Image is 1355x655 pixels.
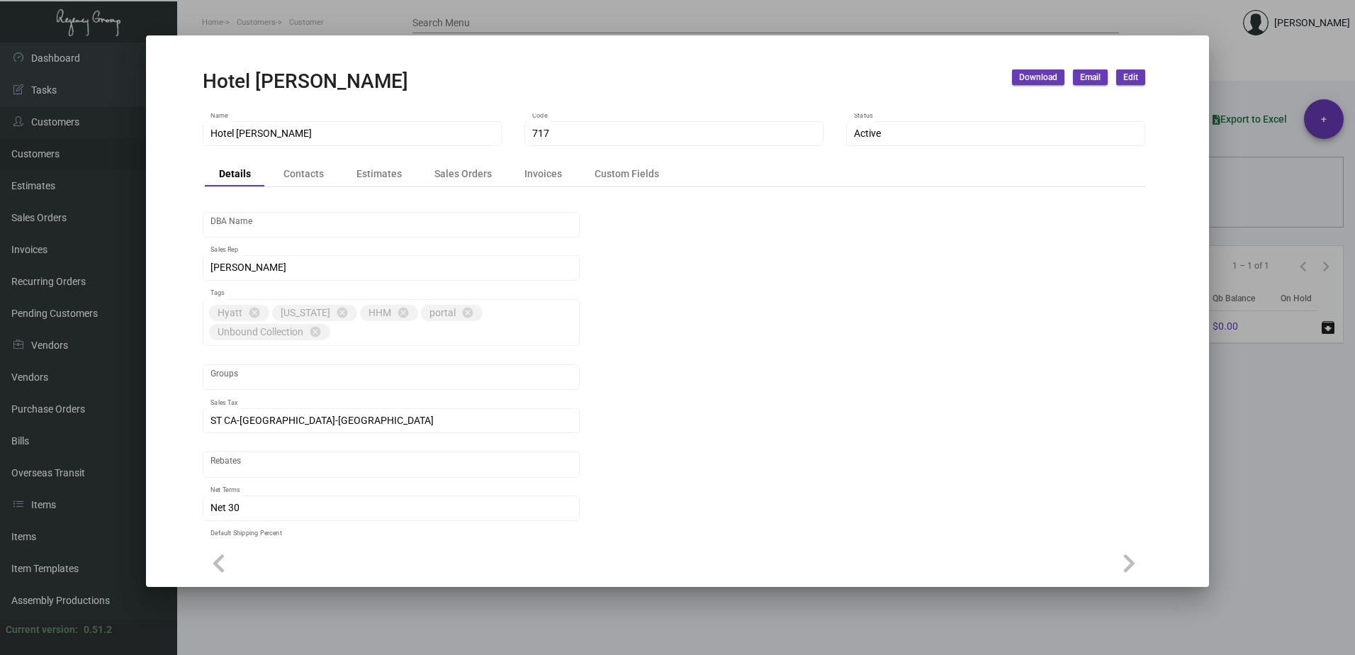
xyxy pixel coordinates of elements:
[434,167,492,181] div: Sales Orders
[1073,69,1108,85] button: Email
[248,306,261,319] mat-icon: cancel
[1019,72,1057,84] span: Download
[6,622,78,637] div: Current version:
[854,128,881,139] span: Active
[209,305,269,321] mat-chip: Hyatt
[461,306,474,319] mat-icon: cancel
[524,167,562,181] div: Invoices
[1080,72,1101,84] span: Email
[360,305,418,321] mat-chip: HHM
[309,325,322,338] mat-icon: cancel
[356,167,402,181] div: Estimates
[203,69,408,94] h2: Hotel [PERSON_NAME]
[209,324,330,340] mat-chip: Unbound Collection
[595,167,659,181] div: Custom Fields
[397,306,410,319] mat-icon: cancel
[283,167,324,181] div: Contacts
[219,167,251,181] div: Details
[84,622,112,637] div: 0.51.2
[336,306,349,319] mat-icon: cancel
[1116,69,1145,85] button: Edit
[1012,69,1064,85] button: Download
[1123,72,1138,84] span: Edit
[421,305,483,321] mat-chip: portal
[272,305,357,321] mat-chip: [US_STATE]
